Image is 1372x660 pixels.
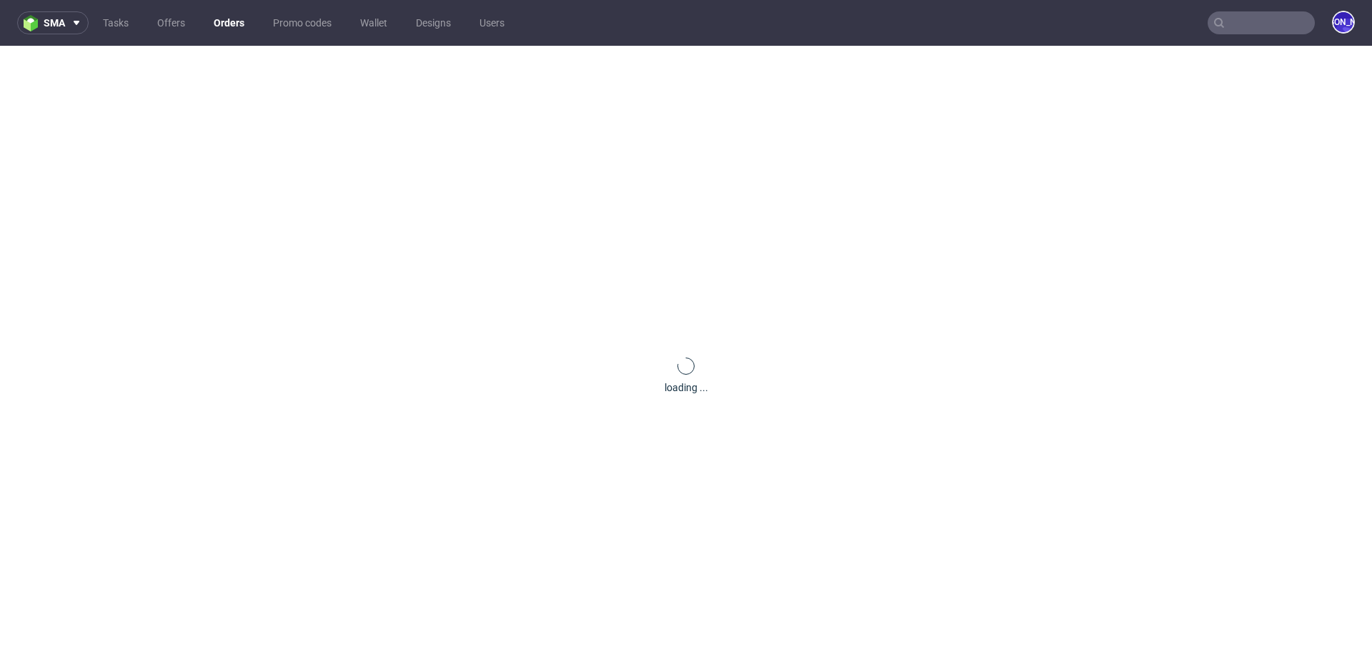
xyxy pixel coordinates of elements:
img: logo [24,15,44,31]
a: Users [471,11,513,34]
a: Designs [407,11,459,34]
a: Wallet [352,11,396,34]
a: Tasks [94,11,137,34]
a: Orders [205,11,253,34]
span: sma [44,18,65,28]
a: Offers [149,11,194,34]
figcaption: [PERSON_NAME] [1333,12,1353,32]
div: loading ... [665,380,708,395]
button: sma [17,11,89,34]
a: Promo codes [264,11,340,34]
